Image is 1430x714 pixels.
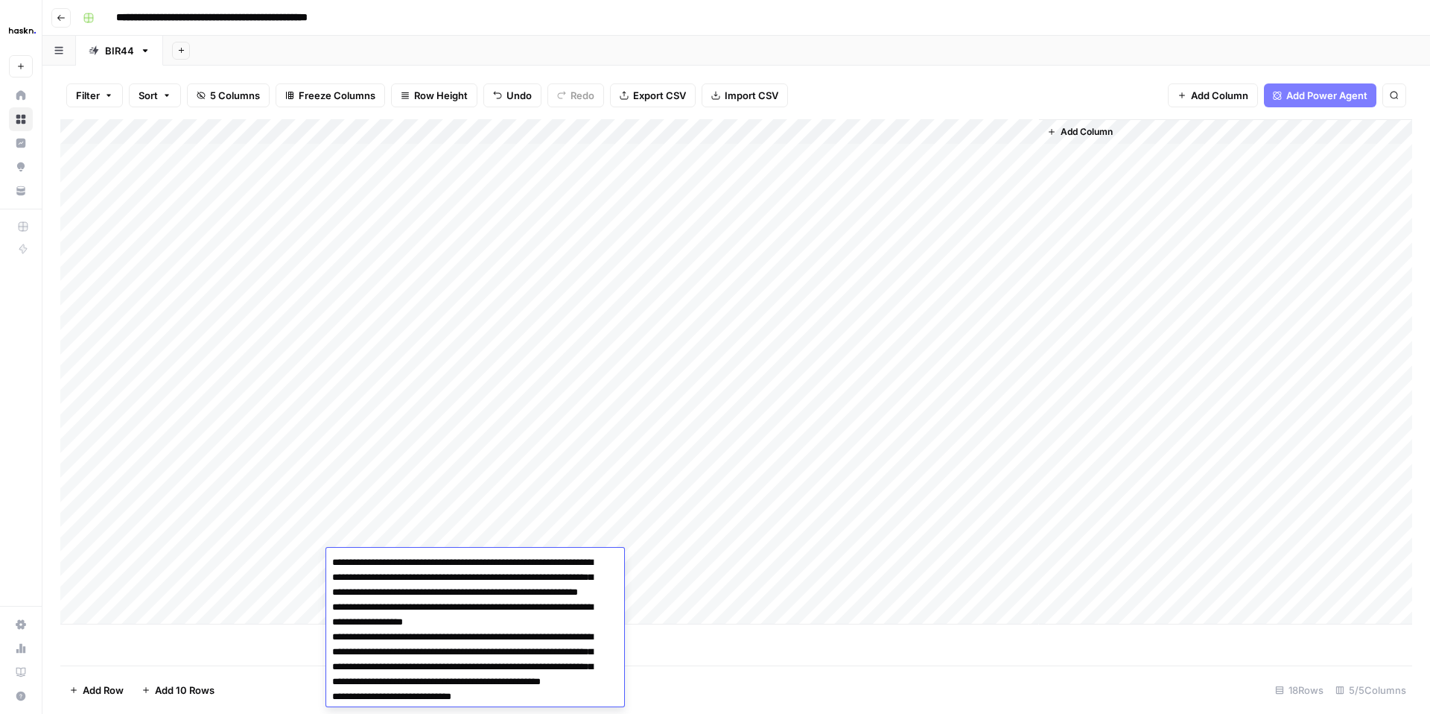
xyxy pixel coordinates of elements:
[155,683,214,698] span: Add 10 Rows
[391,83,477,107] button: Row Height
[1329,678,1412,702] div: 5/5 Columns
[66,83,123,107] button: Filter
[9,17,36,44] img: Haskn Logo
[60,678,133,702] button: Add Row
[483,83,541,107] button: Undo
[133,678,223,702] button: Add 10 Rows
[9,179,33,203] a: Your Data
[1041,122,1119,142] button: Add Column
[187,83,270,107] button: 5 Columns
[9,131,33,155] a: Insights
[506,88,532,103] span: Undo
[725,88,778,103] span: Import CSV
[702,83,788,107] button: Import CSV
[83,683,124,698] span: Add Row
[139,88,158,103] span: Sort
[9,613,33,636] a: Settings
[76,36,163,66] a: BIR44
[9,660,33,684] a: Learning Hub
[76,88,100,103] span: Filter
[1264,83,1376,107] button: Add Power Agent
[9,12,33,49] button: Workspace: Haskn
[299,88,375,103] span: Freeze Columns
[9,684,33,708] button: Help + Support
[9,155,33,179] a: Opportunities
[1269,678,1329,702] div: 18 Rows
[9,83,33,107] a: Home
[547,83,604,107] button: Redo
[105,43,134,58] div: BIR44
[571,88,594,103] span: Redo
[414,88,468,103] span: Row Height
[1168,83,1258,107] button: Add Column
[9,107,33,131] a: Browse
[129,83,181,107] button: Sort
[610,83,696,107] button: Export CSV
[1286,88,1367,103] span: Add Power Agent
[633,88,686,103] span: Export CSV
[210,88,260,103] span: 5 Columns
[1191,88,1248,103] span: Add Column
[276,83,385,107] button: Freeze Columns
[9,636,33,660] a: Usage
[1061,125,1113,139] span: Add Column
